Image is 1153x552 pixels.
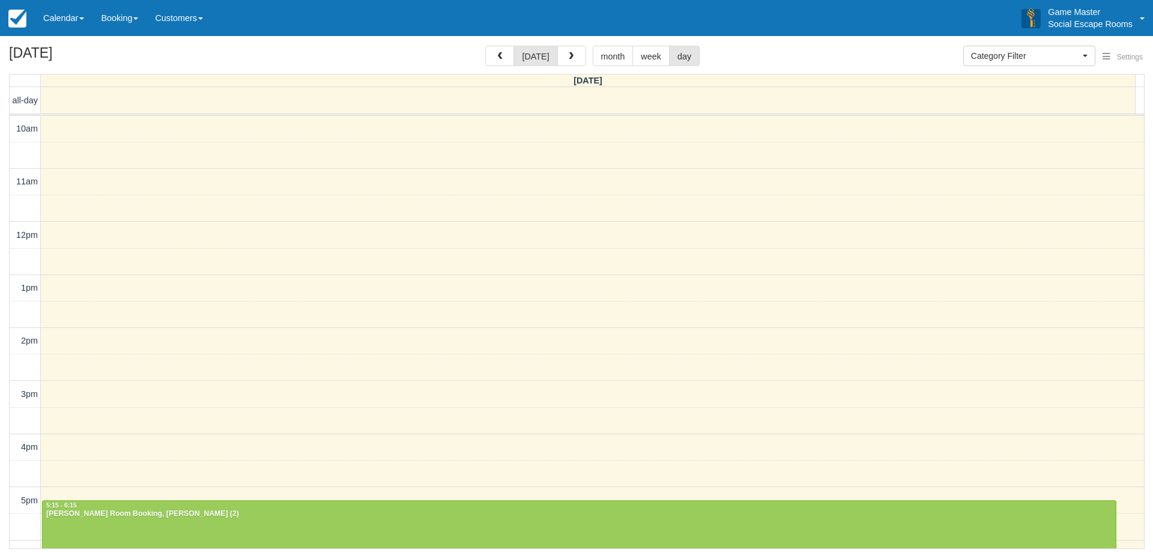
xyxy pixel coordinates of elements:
[21,336,38,345] span: 2pm
[1048,6,1133,18] p: Game Master
[971,50,1080,62] span: Category Filter
[632,46,670,66] button: week
[8,10,26,28] img: checkfront-main-nav-mini-logo.png
[16,177,38,186] span: 11am
[963,46,1095,66] button: Category Filter
[46,509,1113,519] div: [PERSON_NAME] Room Booking, [PERSON_NAME] (2)
[1021,8,1041,28] img: A3
[21,442,38,452] span: 4pm
[16,230,38,240] span: 12pm
[13,96,38,105] span: all-day
[16,124,38,133] span: 10am
[9,46,161,68] h2: [DATE]
[669,46,700,66] button: day
[21,283,38,293] span: 1pm
[573,76,602,85] span: [DATE]
[21,496,38,505] span: 5pm
[593,46,634,66] button: month
[1095,49,1150,66] button: Settings
[21,389,38,399] span: 3pm
[1117,53,1143,61] span: Settings
[46,502,77,509] span: 5:15 - 6:15
[513,46,557,66] button: [DATE]
[1048,18,1133,30] p: Social Escape Rooms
